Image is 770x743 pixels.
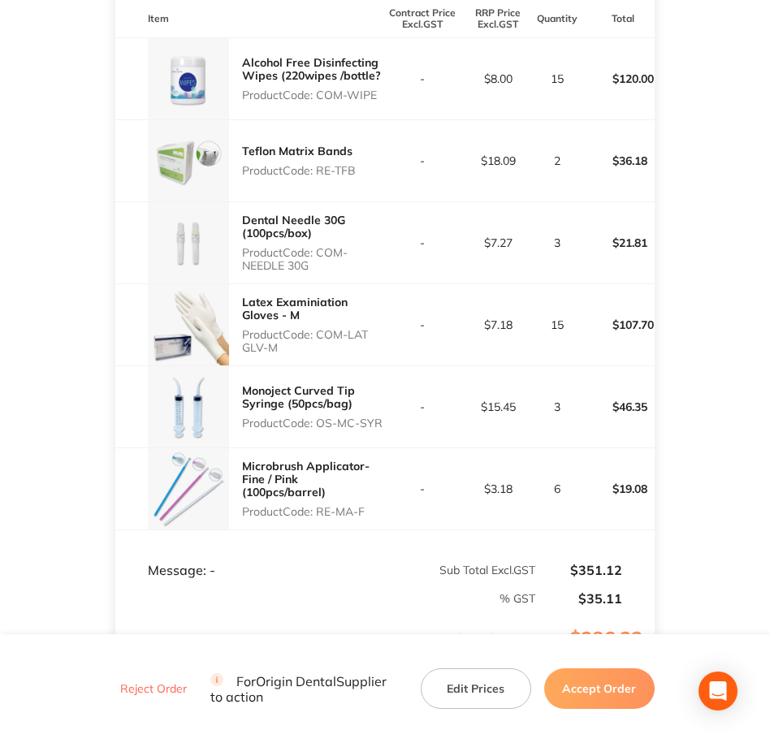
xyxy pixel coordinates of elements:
p: $35.11 [537,591,622,606]
p: 3 [537,236,578,249]
a: Microbrush Applicator- Fine / Pink (100pcs/barrel) [242,459,370,499]
p: $7.18 [461,318,535,331]
a: Monoject Curved Tip Syringe (50pcs/bag) [242,383,355,411]
p: - [386,236,460,249]
button: Edit Prices [421,668,531,709]
a: Alcohol Free Disinfecting Wipes (220wipes /bottle? [242,55,381,83]
a: Teflon Matrix Bands [242,144,353,158]
p: Product Code: OS-MC-SYR [242,417,385,430]
p: $19.08 [580,469,654,508]
p: $18.09 [461,154,535,167]
p: - [386,154,460,167]
p: Product Code: RE-MA-F [242,505,385,518]
p: Product Code: COM-NEEDLE 30G [242,246,385,272]
p: $46.35 [580,387,654,426]
p: - [386,482,460,495]
img: ZWYxM2xocQ [148,38,229,119]
p: $7.27 [461,236,535,249]
button: Reject Order [115,682,192,697]
p: - [386,318,460,331]
p: $15.45 [461,400,535,413]
div: Open Intercom Messenger [699,672,738,711]
img: NHQ1Ymdqbg [148,120,229,201]
p: $107.70 [580,305,654,344]
img: cWxsNjM4Yg [148,366,229,447]
p: 6 [537,482,578,495]
p: $351.12 [537,563,622,577]
p: For Origin Dental Supplier to action [210,673,400,704]
p: 3 [537,400,578,413]
img: ZjR0OW8wbQ [148,448,229,529]
p: Sub Total Excl. GST [386,564,535,577]
p: $36.18 [580,141,654,180]
a: Latex Examiniation Gloves - M [242,295,348,322]
p: Product Code: RE-TFB [242,164,356,177]
p: - [386,72,460,85]
p: Sub Total ( 6 Items) [116,632,535,677]
img: MmN1ZG8zeg [148,202,229,283]
p: 15 [537,72,578,85]
button: Accept Order [544,668,655,709]
p: 15 [537,318,578,331]
td: Message: - [115,529,385,578]
p: % GST [116,592,535,605]
p: Product Code: COM-WIPE [242,89,385,102]
p: $3.18 [461,482,535,495]
p: Product Code: COM-LAT GLV-M [242,328,385,354]
img: aHg4MTBkbA [148,284,229,365]
p: $386.23 [537,628,654,683]
p: - [386,400,460,413]
p: $120.00 [580,59,654,98]
p: 2 [537,154,578,167]
p: $21.81 [580,223,654,262]
a: Dental Needle 30G (100pcs/box) [242,213,345,240]
p: $8.00 [461,72,535,85]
